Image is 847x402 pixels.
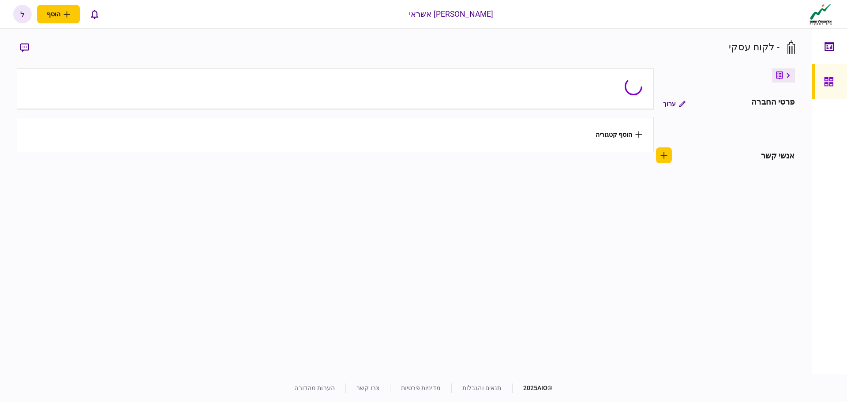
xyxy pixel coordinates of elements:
button: הוסף קטגוריה [596,131,642,138]
a: הערות מהדורה [294,384,335,391]
div: פרטי החברה [751,96,795,112]
button: ערוך [656,96,693,112]
div: אנשי קשר [761,150,795,162]
div: - לקוח עסקי [729,40,780,54]
img: client company logo [808,3,834,25]
a: מדיניות פרטיות [401,384,441,391]
button: ל [13,5,32,23]
div: © 2025 AIO [512,383,553,393]
button: פתח רשימת התראות [85,5,104,23]
div: [PERSON_NAME] אשראי [409,8,494,20]
a: תנאים והגבלות [462,384,502,391]
button: פתח תפריט להוספת לקוח [37,5,80,23]
a: צרו קשר [356,384,379,391]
